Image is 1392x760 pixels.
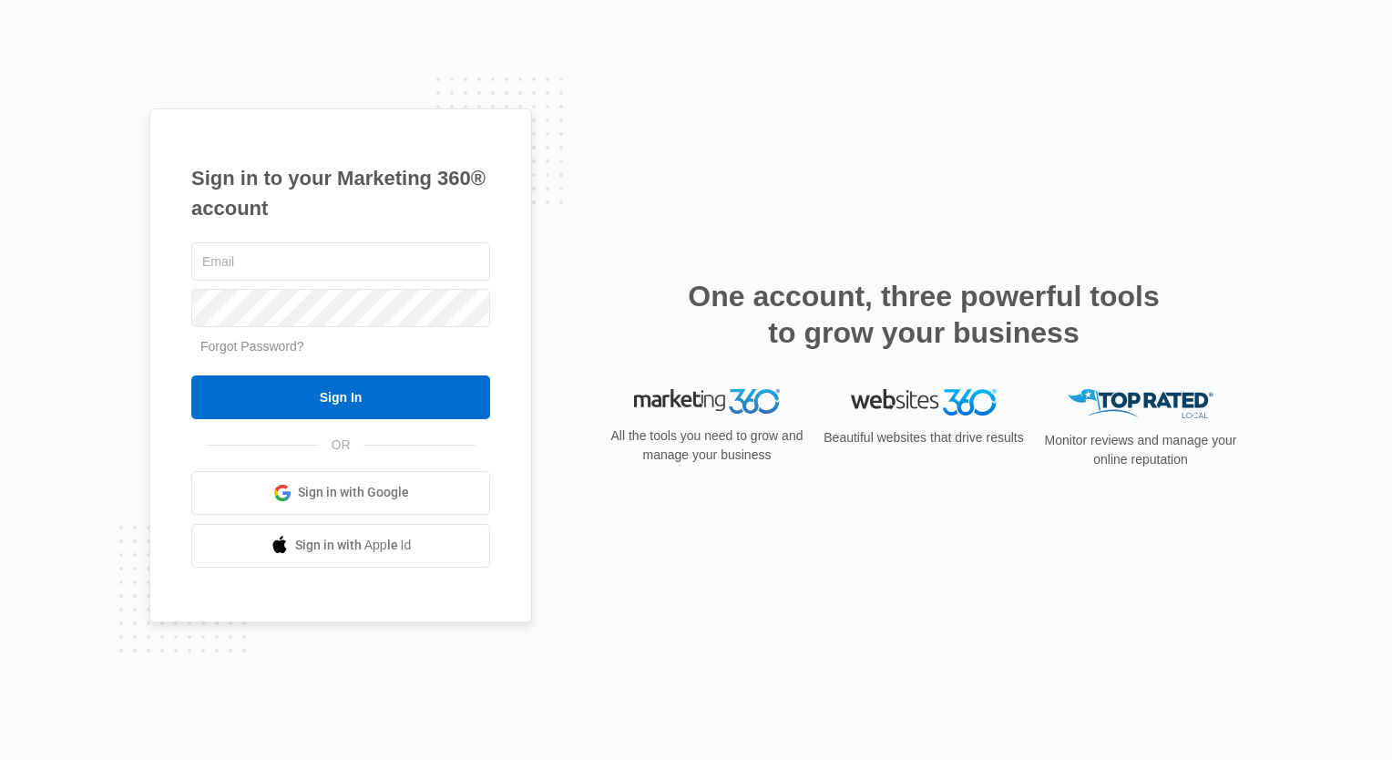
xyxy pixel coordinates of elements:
[191,524,490,568] a: Sign in with Apple Id
[605,426,809,465] p: All the tools you need to grow and manage your business
[191,242,490,281] input: Email
[298,483,409,502] span: Sign in with Google
[851,389,997,416] img: Websites 360
[319,436,363,455] span: OR
[634,389,780,415] img: Marketing 360
[200,339,304,354] a: Forgot Password?
[1068,389,1213,419] img: Top Rated Local
[191,471,490,515] a: Sign in with Google
[295,536,412,555] span: Sign in with Apple Id
[1039,431,1243,469] p: Monitor reviews and manage your online reputation
[191,375,490,419] input: Sign In
[822,428,1026,447] p: Beautiful websites that drive results
[682,278,1165,351] h2: One account, three powerful tools to grow your business
[191,163,490,223] h1: Sign in to your Marketing 360® account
